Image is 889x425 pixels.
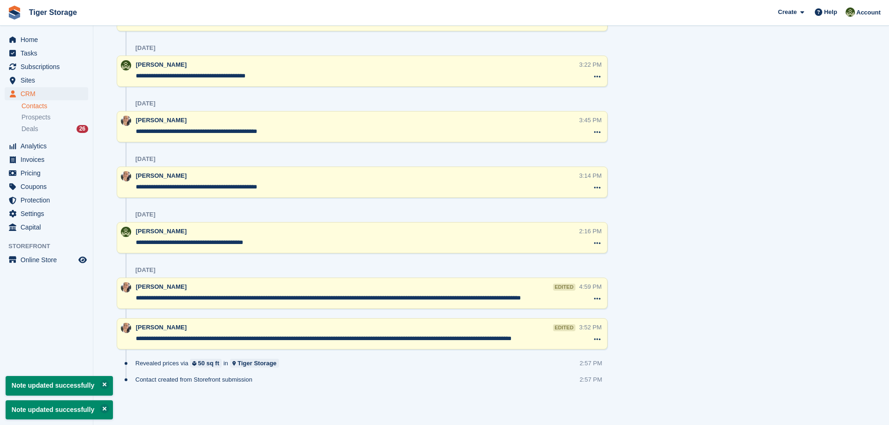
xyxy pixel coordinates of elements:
[778,7,797,17] span: Create
[553,284,575,291] div: edited
[21,47,77,60] span: Tasks
[579,323,602,332] div: 3:52 PM
[5,139,88,153] a: menu
[21,153,77,166] span: Invoices
[824,7,837,17] span: Help
[238,359,277,368] div: Tiger Storage
[21,180,77,193] span: Coupons
[579,116,602,125] div: 3:45 PM
[136,117,187,124] span: [PERSON_NAME]
[21,124,88,134] a: Deals 26
[136,324,187,331] span: [PERSON_NAME]
[553,324,575,331] div: edited
[136,283,187,290] span: [PERSON_NAME]
[579,171,602,180] div: 3:14 PM
[121,323,131,333] img: Becky Martin
[5,74,88,87] a: menu
[21,87,77,100] span: CRM
[135,155,155,163] div: [DATE]
[198,359,219,368] div: 50 sq ft
[21,74,77,87] span: Sites
[5,180,88,193] a: menu
[579,60,602,69] div: 3:22 PM
[5,207,88,220] a: menu
[5,33,88,46] a: menu
[580,359,602,368] div: 2:57 PM
[579,227,602,236] div: 2:16 PM
[77,125,88,133] div: 26
[7,6,21,20] img: stora-icon-8386f47178a22dfd0bd8f6a31ec36ba5ce8667c1dd55bd0f319d3a0aa187defe.svg
[8,242,93,251] span: Storefront
[21,112,88,122] a: Prospects
[5,194,88,207] a: menu
[580,375,602,384] div: 2:57 PM
[5,87,88,100] a: menu
[121,227,131,237] img: Matthew Ellwood
[856,8,881,17] span: Account
[5,167,88,180] a: menu
[136,172,187,179] span: [PERSON_NAME]
[135,375,257,384] div: Contact created from Storefront submission
[135,44,155,52] div: [DATE]
[5,153,88,166] a: menu
[21,139,77,153] span: Analytics
[21,102,88,111] a: Contacts
[21,167,77,180] span: Pricing
[21,33,77,46] span: Home
[230,359,279,368] a: Tiger Storage
[21,125,38,133] span: Deals
[135,266,155,274] div: [DATE]
[135,100,155,107] div: [DATE]
[121,60,131,70] img: Matthew Ellwood
[135,359,284,368] div: Revealed prices via in
[579,282,602,291] div: 4:59 PM
[136,228,187,235] span: [PERSON_NAME]
[121,171,131,181] img: Becky Martin
[21,194,77,207] span: Protection
[121,282,131,293] img: Becky Martin
[5,60,88,73] a: menu
[5,47,88,60] a: menu
[190,359,221,368] a: 50 sq ft
[121,116,131,126] img: Becky Martin
[5,253,88,266] a: menu
[21,207,77,220] span: Settings
[77,254,88,265] a: Preview store
[5,221,88,234] a: menu
[25,5,81,20] a: Tiger Storage
[135,211,155,218] div: [DATE]
[21,113,50,122] span: Prospects
[846,7,855,17] img: Matthew Ellwood
[21,60,77,73] span: Subscriptions
[6,400,113,419] p: Note updated successfully
[21,221,77,234] span: Capital
[6,376,113,395] p: Note updated successfully
[136,61,187,68] span: [PERSON_NAME]
[21,253,77,266] span: Online Store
